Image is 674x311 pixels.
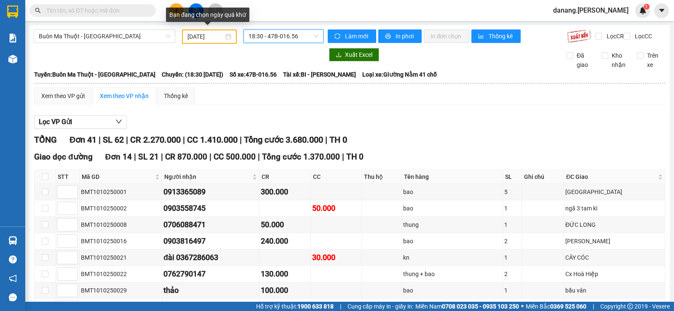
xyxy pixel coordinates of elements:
[165,152,207,162] span: CR 870.000
[504,204,521,213] div: 1
[161,152,163,162] span: |
[56,170,80,184] th: STT
[329,135,347,145] span: TH 0
[565,187,663,197] div: [GEOGRAPHIC_DATA]
[80,184,162,200] td: BMT1010250001
[403,269,501,279] div: thung + bao
[378,29,422,43] button: printerIn phơi
[312,252,361,263] div: 30.000
[396,32,415,41] span: In phơi
[312,202,361,214] div: 50.000
[209,152,211,162] span: |
[345,32,369,41] span: Làm mới
[522,170,564,184] th: Ghi chú
[134,152,136,162] span: |
[164,91,188,101] div: Thống kê
[126,135,128,145] span: |
[403,187,501,197] div: bao
[187,32,224,41] input: 10/10/2025
[41,91,85,101] div: Xem theo VP gửi
[99,7,171,27] div: Buôn Mê Thuột
[567,29,591,43] img: 9k=
[526,302,586,311] span: Miền Bắc
[138,152,159,162] span: SL 21
[162,70,223,79] span: Chuyến: (18:30 [DATE])
[504,220,521,229] div: 1
[565,204,663,213] div: ngã 3 tam kì
[258,152,260,162] span: |
[593,302,594,311] span: |
[81,286,160,295] div: BMT1010250029
[249,30,318,43] span: 18:30 - 47B-016.56
[163,235,258,247] div: 0903816497
[189,3,203,18] button: file-add
[34,152,93,162] span: Giao dọc đường
[208,3,223,18] button: aim
[81,220,160,229] div: BMT1010250008
[489,32,514,41] span: Thống kê
[328,29,376,43] button: syncLàm mới
[403,220,501,229] div: thung
[504,253,521,262] div: 1
[34,71,155,78] b: Tuyến: Buôn Ma Thuột - [GEOGRAPHIC_DATA]
[283,70,356,79] span: Tài xế: BI - [PERSON_NAME]
[362,170,402,184] th: Thu hộ
[9,293,17,301] span: message
[80,233,162,250] td: BMT1010250016
[261,268,309,280] div: 130.000
[424,29,470,43] button: In đơn chọn
[639,7,647,14] img: icon-new-feature
[7,5,18,18] img: logo-vxr
[230,70,277,79] span: Số xe: 47B-016.56
[183,135,185,145] span: |
[80,217,162,233] td: BMT1010250008
[654,3,669,18] button: caret-down
[346,152,364,162] span: TH 0
[261,219,309,231] div: 50.000
[166,8,249,22] div: Bạn đang chọn ngày quá khứ
[603,32,625,41] span: Lọc CR
[105,152,132,162] span: Đơn 14
[261,235,309,247] div: 240.000
[35,8,41,13] span: search
[115,118,122,125] span: down
[362,70,437,79] span: Loại xe: Giường Nằm 41 chỗ
[471,29,521,43] button: bar-chartThống kê
[240,135,242,145] span: |
[608,51,630,69] span: Kho nhận
[130,135,181,145] span: CR 2.270.000
[565,286,663,295] div: bầu vân
[565,253,663,262] div: CÂY CÓC
[82,172,153,181] span: Mã GD
[645,4,648,10] span: 1
[103,135,124,145] span: SL 62
[187,135,238,145] span: CC 1.410.000
[80,282,162,299] td: BMT1010250029
[99,8,119,17] span: Nhận:
[329,48,379,61] button: downloadXuất Excel
[100,91,149,101] div: Xem theo VP nhận
[565,237,663,246] div: [PERSON_NAME]
[80,250,162,266] td: BMT1010250021
[385,33,392,40] span: printer
[627,303,633,309] span: copyright
[8,34,17,43] img: solution-icon
[504,187,521,197] div: 5
[550,303,586,310] strong: 0369 525 060
[34,135,57,145] span: TỔNG
[244,135,323,145] span: Tổng cước 3.680.000
[39,30,170,43] span: Buôn Ma Thuột - Đà Nẵng
[403,204,501,213] div: bao
[6,53,94,63] div: 50.000
[7,7,93,36] div: [GEOGRAPHIC_DATA] (Hàng)
[39,117,72,127] span: Lọc VP Gửi
[348,302,413,311] span: Cung cấp máy in - giấy in:
[565,269,663,279] div: Cx Hoà Hiệp
[631,32,653,41] span: Lọc CC
[565,220,663,229] div: ĐỨC LONG
[9,255,17,263] span: question-circle
[34,115,127,129] button: Lọc VP Gửi
[9,274,17,282] span: notification
[8,55,17,64] img: warehouse-icon
[256,302,334,311] span: Hỗ trợ kỹ thuật:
